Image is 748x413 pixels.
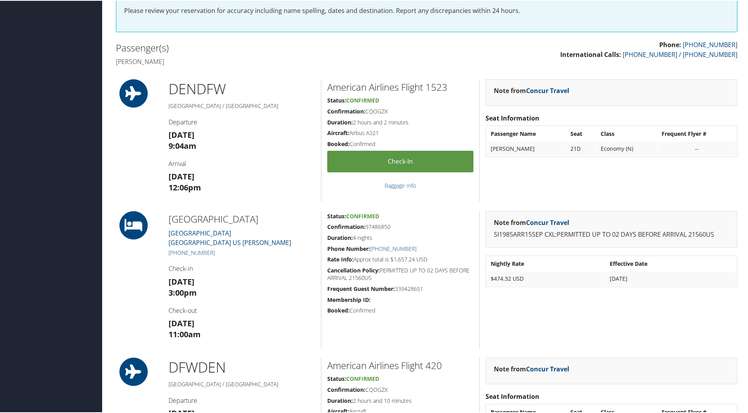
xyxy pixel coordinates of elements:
[169,328,201,339] strong: 11:00am
[327,396,473,404] h5: 2 hours and 10 minutes
[327,358,473,371] h2: American Airlines Flight 420
[597,141,657,155] td: Economy (N)
[169,159,315,167] h4: Arrival
[169,117,315,126] h4: Departure
[487,141,566,155] td: [PERSON_NAME]
[606,256,736,270] th: Effective Date
[169,287,197,297] strong: 3:00pm
[327,284,395,292] strong: Frequent Guest Number:
[169,263,315,272] h4: Check-in
[169,357,315,376] h1: DFW DEN
[327,396,353,404] strong: Duration:
[169,101,315,109] h5: [GEOGRAPHIC_DATA] / [GEOGRAPHIC_DATA]
[169,248,215,256] a: [PHONE_NUMBER]
[494,364,569,373] strong: Note from
[526,364,569,373] a: Concur Travel
[526,217,569,226] a: Concur Travel
[494,229,729,239] p: SI1985ARR15SEP CXL:PERMITTED UP TO 02 DAYS BEFORE ARRIVAL 21560US
[169,317,194,328] strong: [DATE]
[327,139,350,147] strong: Booked:
[124,5,729,15] p: Please review your reservation for accuracy including name spelling, dates and destination. Repor...
[169,395,315,404] h4: Departure
[327,150,473,172] a: Check-in
[327,266,380,273] strong: Cancellation Policy:
[327,306,350,313] strong: Booked:
[169,170,194,181] strong: [DATE]
[327,222,365,230] strong: Confirmation:
[659,40,681,48] strong: Phone:
[327,212,346,219] strong: Status:
[327,374,346,382] strong: Status:
[327,233,353,241] strong: Duration:
[597,126,657,140] th: Class
[487,271,605,285] td: $474.32 USD
[169,228,291,246] a: [GEOGRAPHIC_DATA][GEOGRAPHIC_DATA] US [PERSON_NAME]
[116,40,421,54] h2: Passenger(s)
[327,266,473,281] h5: PERMITTED UP TO 02 DAYS BEFORE ARRIVAL 21560US
[526,86,569,94] a: Concur Travel
[327,385,365,393] strong: Confirmation:
[623,49,737,58] a: [PHONE_NUMBER] / [PHONE_NUMBER]
[327,118,353,125] strong: Duration:
[327,244,370,252] strong: Phone Number:
[169,380,315,387] h5: [GEOGRAPHIC_DATA] / [GEOGRAPHIC_DATA]
[560,49,621,58] strong: International Calls:
[606,271,736,285] td: [DATE]
[327,128,473,136] h5: Airbus A321
[169,140,196,150] strong: 9:04am
[327,222,473,230] h5: 97486850
[385,181,416,188] a: Baggage Info
[486,113,539,122] strong: Seat Information
[327,284,473,292] h5: 339428651
[494,86,569,94] strong: Note from
[327,295,370,303] strong: Membership ID:
[327,80,473,93] h2: American Airlines Flight 1523
[327,118,473,126] h5: 2 hours and 2 minutes
[327,96,346,103] strong: Status:
[494,217,569,226] strong: Note from
[346,212,379,219] span: Confirmed
[327,139,473,147] h5: Confirmed
[327,385,473,393] h5: CQOGZX
[327,255,473,263] h5: Approx total is $1,657.24 USD
[487,126,566,140] th: Passenger Name
[169,276,194,286] strong: [DATE]
[116,57,421,65] h4: [PERSON_NAME]
[327,107,365,114] strong: Confirmation:
[169,305,315,314] h4: Check-out
[370,244,416,252] a: [PHONE_NUMBER]
[327,233,473,241] h5: 4 nights
[169,129,194,139] strong: [DATE]
[169,79,315,98] h1: DEN DFW
[658,126,736,140] th: Frequent Flyer #
[327,306,473,314] h5: Confirmed
[346,96,379,103] span: Confirmed
[662,144,732,152] div: --
[486,391,539,400] strong: Seat Information
[566,141,596,155] td: 21D
[327,128,349,136] strong: Aircraft:
[327,107,473,115] h5: CQOGZX
[566,126,596,140] th: Seat
[683,40,737,48] a: [PHONE_NUMBER]
[327,255,354,262] strong: Rate Info:
[169,181,201,192] strong: 12:06pm
[487,256,605,270] th: Nightly Rate
[169,212,315,225] h2: [GEOGRAPHIC_DATA]
[346,374,379,382] span: Confirmed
